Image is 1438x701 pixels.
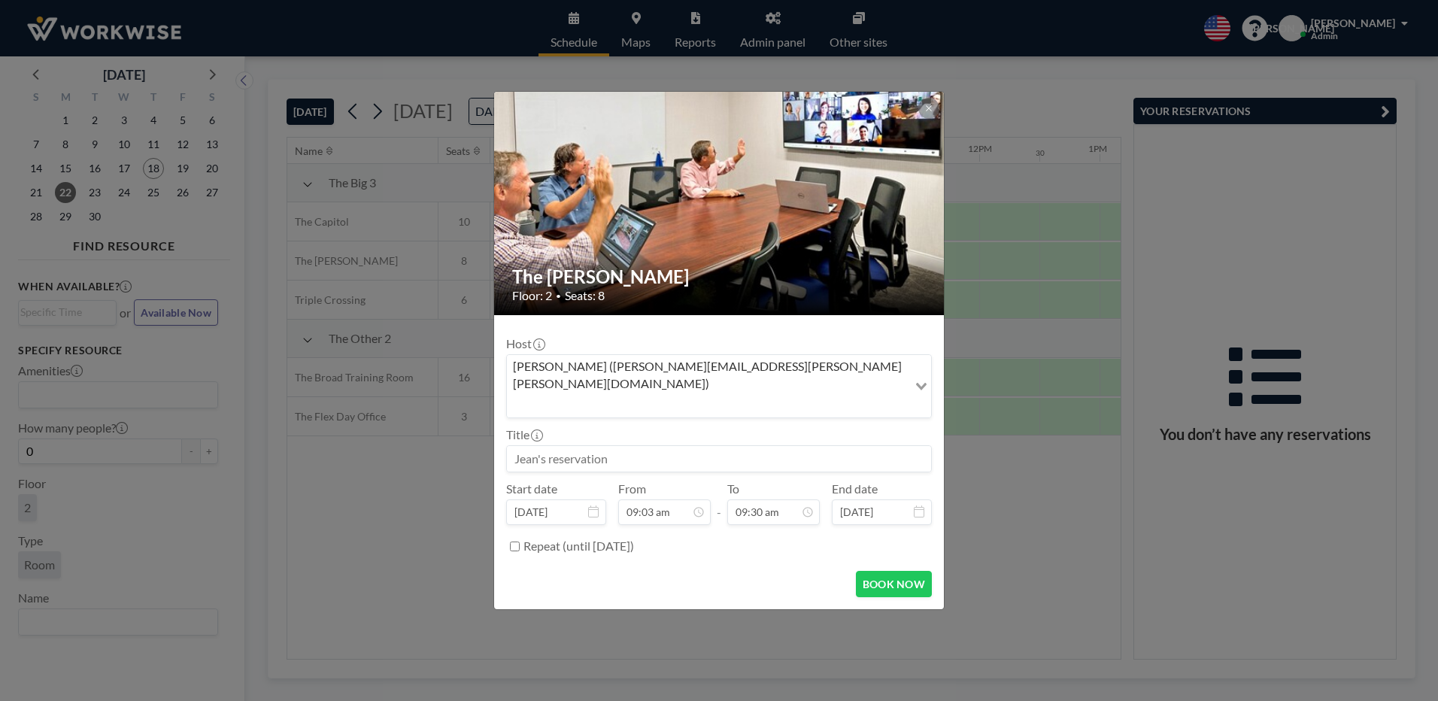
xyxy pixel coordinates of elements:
span: • [556,290,561,302]
label: Title [506,427,542,442]
span: Floor: 2 [512,288,552,303]
label: From [618,481,646,496]
label: End date [832,481,878,496]
label: Host [506,336,544,351]
label: Start date [506,481,557,496]
input: Jean's reservation [507,446,931,472]
label: Repeat (until [DATE]) [523,539,634,554]
span: [PERSON_NAME] ([PERSON_NAME][EMAIL_ADDRESS][PERSON_NAME][PERSON_NAME][DOMAIN_NAME]) [510,358,905,392]
h2: The [PERSON_NAME] [512,266,927,288]
label: To [727,481,739,496]
button: BOOK NOW [856,571,932,597]
span: - [717,487,721,520]
div: Search for option [507,355,931,417]
span: Seats: 8 [565,288,605,303]
img: 537.jpg [494,34,945,372]
input: Search for option [508,395,906,414]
